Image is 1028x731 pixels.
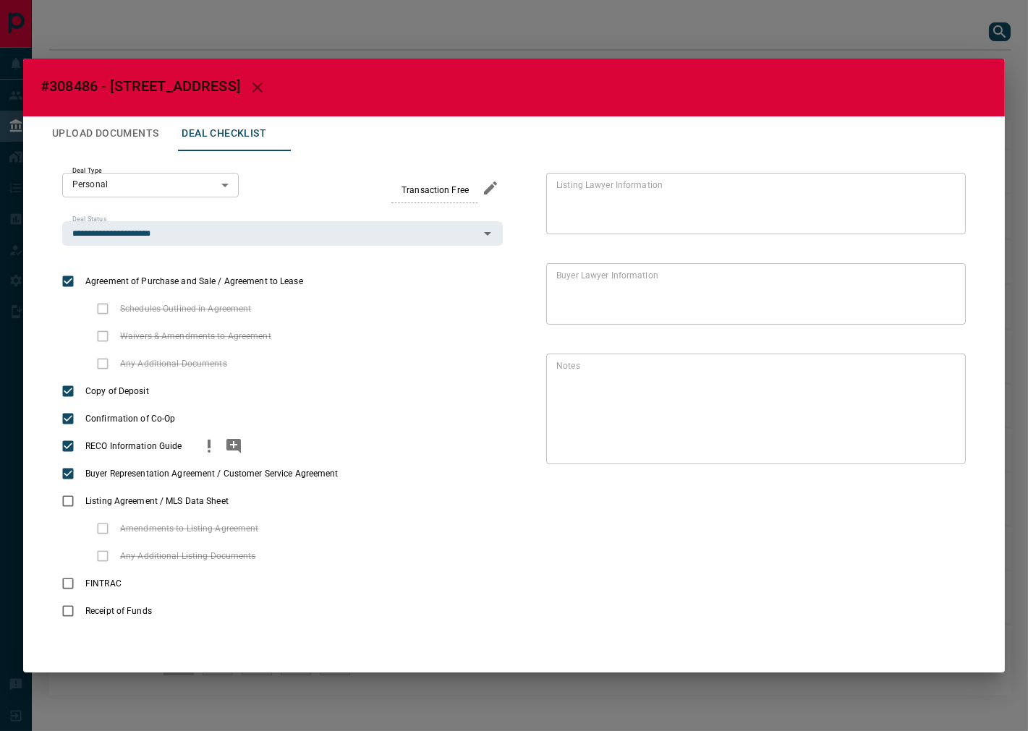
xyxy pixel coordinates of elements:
[82,604,156,617] span: Receipt of Funds
[82,577,125,590] span: FINTRAC
[82,385,153,398] span: Copy of Deposit
[197,432,221,460] button: priority
[41,116,170,151] button: Upload Documents
[72,215,106,224] label: Deal Status
[116,330,275,343] span: Waivers & Amendments to Agreement
[116,357,231,370] span: Any Additional Documents
[478,176,503,200] button: edit
[82,412,179,425] span: Confirmation of Co-Op
[116,550,260,563] span: Any Additional Listing Documents
[82,275,307,288] span: Agreement of Purchase and Sale / Agreement to Lease
[62,173,239,197] div: Personal
[556,359,950,458] textarea: text field
[82,495,232,508] span: Listing Agreement / MLS Data Sheet
[477,223,498,244] button: Open
[82,440,185,453] span: RECO Information Guide
[116,302,255,315] span: Schedules Outlined in Agreement
[556,179,950,228] textarea: text field
[556,269,950,318] textarea: text field
[221,432,246,460] button: add note
[116,522,263,535] span: Amendments to Listing Agreement
[41,77,240,95] span: #308486 - [STREET_ADDRESS]
[170,116,278,151] button: Deal Checklist
[72,166,102,176] label: Deal Type
[82,467,342,480] span: Buyer Representation Agreement / Customer Service Agreement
